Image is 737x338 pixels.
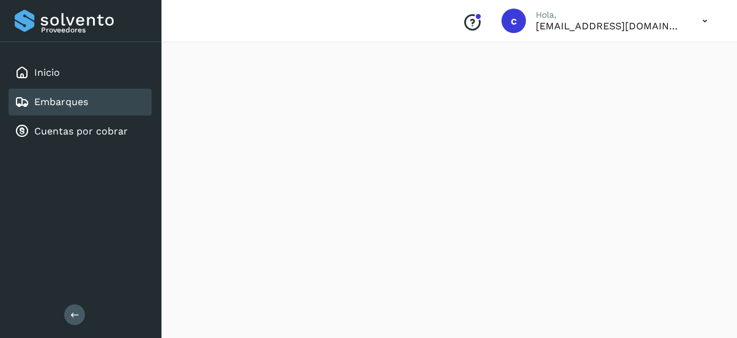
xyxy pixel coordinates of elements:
[536,10,683,20] p: Hola,
[41,26,147,34] p: Proveedores
[34,125,128,137] a: Cuentas por cobrar
[9,89,152,116] div: Embarques
[34,96,88,108] a: Embarques
[34,67,60,78] a: Inicio
[536,20,683,32] p: cobranza1@tmartin.mx
[9,118,152,145] div: Cuentas por cobrar
[9,59,152,86] div: Inicio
